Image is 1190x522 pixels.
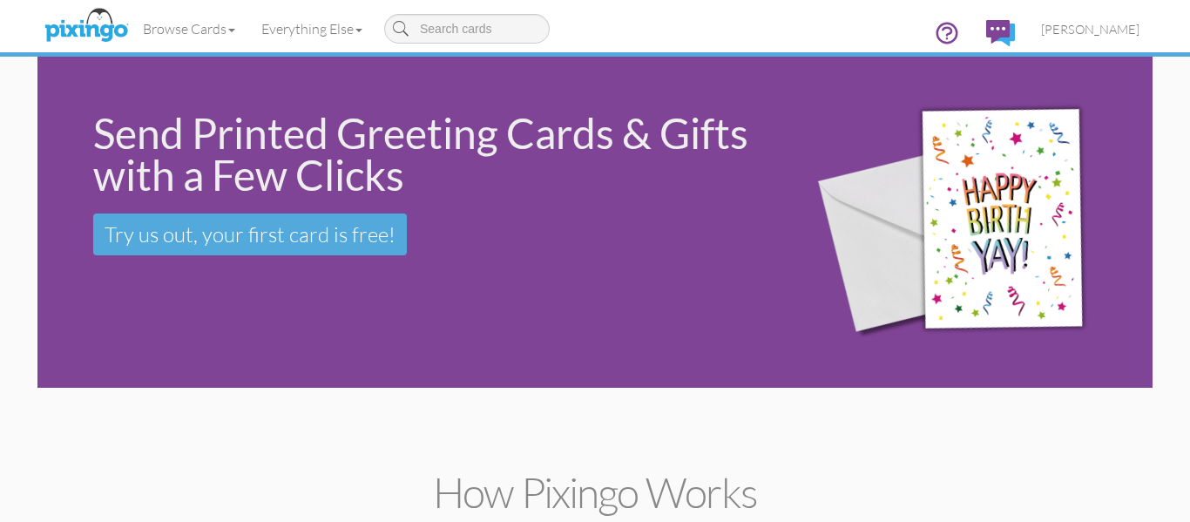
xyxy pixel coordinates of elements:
[1028,7,1153,51] a: [PERSON_NAME]
[40,4,132,48] img: pixingo logo
[130,7,248,51] a: Browse Cards
[93,112,767,196] div: Send Printed Greeting Cards & Gifts with a Few Clicks
[1041,22,1139,37] span: [PERSON_NAME]
[791,61,1148,384] img: 942c5090-71ba-4bfc-9a92-ca782dcda692.png
[105,221,396,247] span: Try us out, your first card is free!
[68,470,1122,516] h2: How Pixingo works
[248,7,375,51] a: Everything Else
[93,214,407,255] a: Try us out, your first card is free!
[384,14,550,44] input: Search cards
[1189,521,1190,522] iframe: Chat
[986,20,1015,46] img: comments.svg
